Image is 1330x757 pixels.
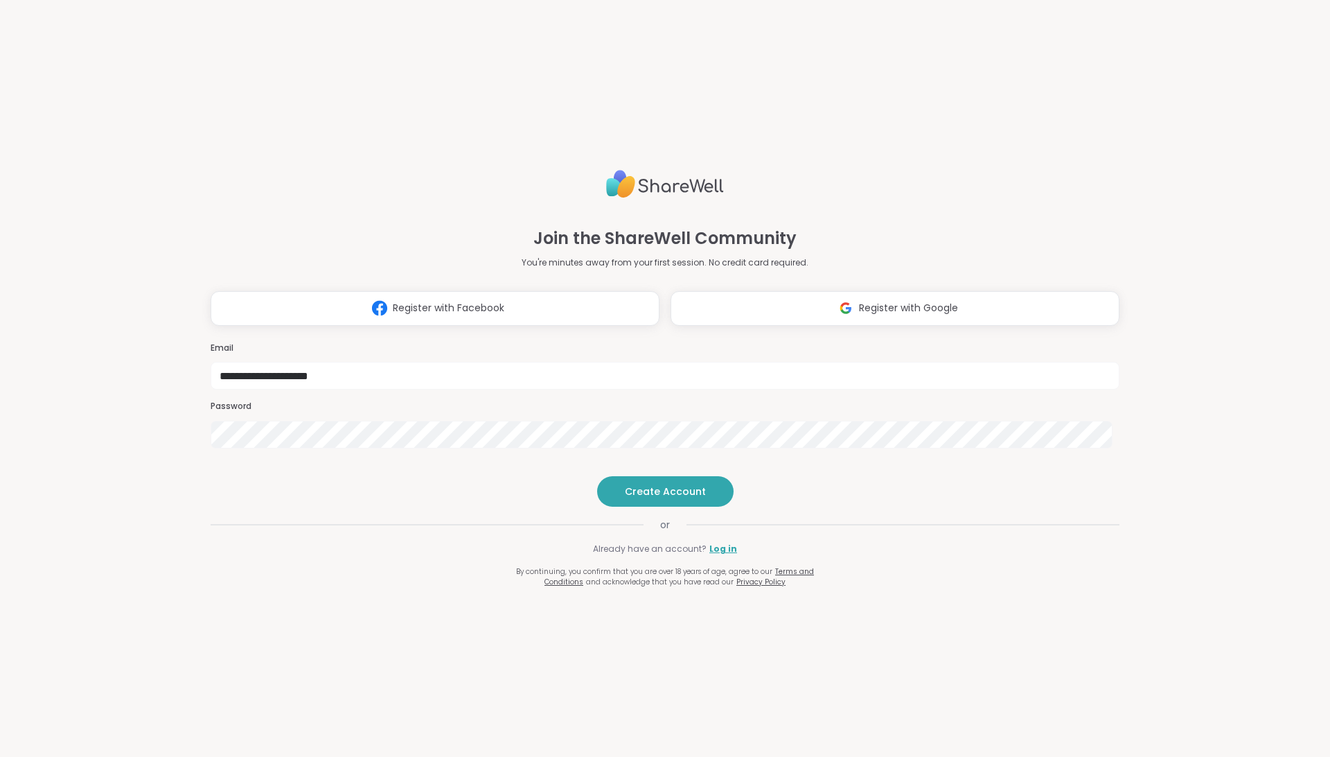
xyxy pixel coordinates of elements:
span: By continuing, you confirm that you are over 18 years of age, agree to our [516,566,772,577]
h3: Email [211,342,1119,354]
span: Already have an account? [593,543,707,555]
span: Create Account [625,485,706,498]
button: Create Account [597,476,734,507]
span: Register with Google [859,301,958,315]
h1: Join the ShareWell Community [533,226,797,251]
a: Privacy Policy [736,577,786,587]
img: ShareWell Logo [606,164,724,204]
span: Register with Facebook [393,301,504,315]
p: You're minutes away from your first session. No credit card required. [522,256,808,269]
span: or [644,518,686,532]
button: Register with Facebook [211,291,659,326]
a: Terms and Conditions [544,566,814,587]
h3: Password [211,401,1119,412]
span: and acknowledge that you have read our [586,577,734,587]
a: Log in [709,543,737,555]
img: ShareWell Logomark [366,295,393,321]
img: ShareWell Logomark [833,295,859,321]
button: Register with Google [671,291,1119,326]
